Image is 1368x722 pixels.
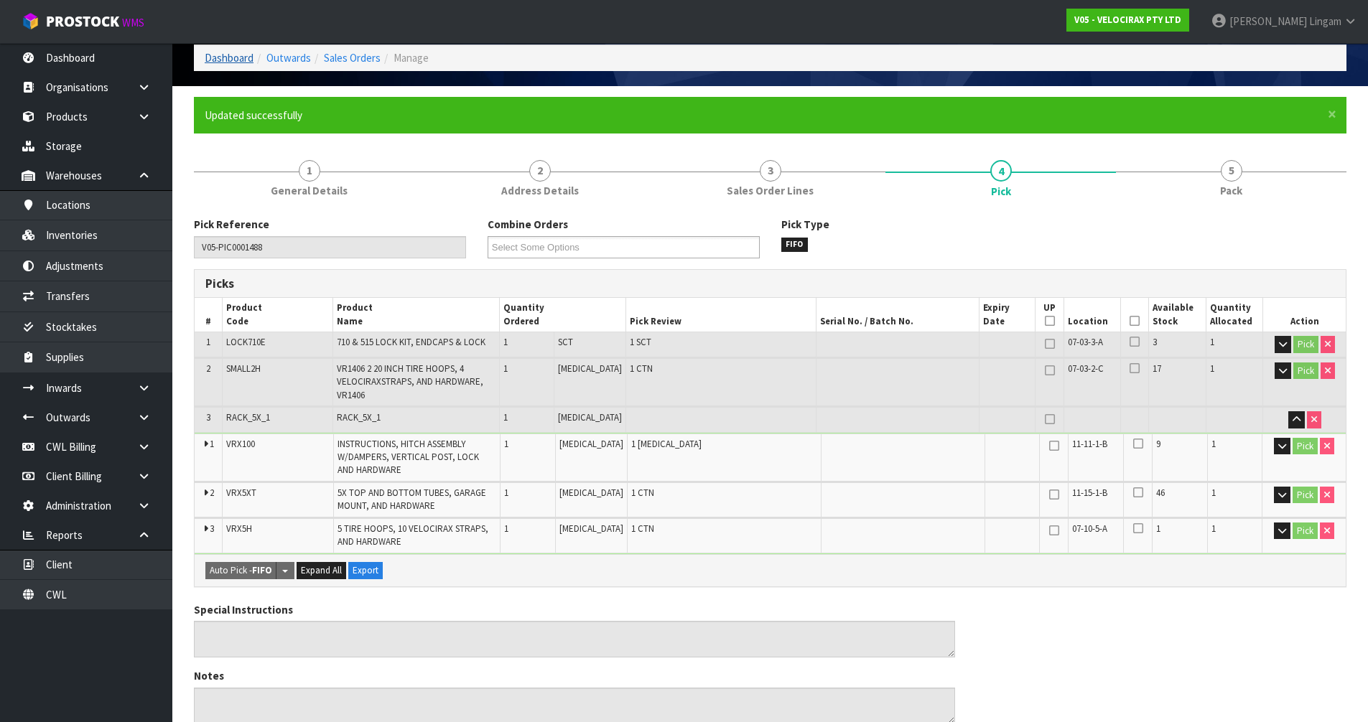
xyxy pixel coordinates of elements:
th: Pick Review [626,298,816,332]
span: 1 [503,336,508,348]
span: FIFO [781,238,809,252]
span: [MEDICAL_DATA] [558,362,622,375]
span: [MEDICAL_DATA] [559,487,623,499]
span: VRX5H [226,522,252,535]
th: UP [1036,298,1064,332]
button: Pick [1293,487,1318,504]
a: Outwards [266,51,311,65]
span: LOCK710E [226,336,266,348]
span: [MEDICAL_DATA] [558,411,622,423]
span: 2 [206,362,210,375]
span: [MEDICAL_DATA] [559,522,623,535]
span: 07-03-3-A [1068,336,1103,348]
span: RACK_5X_1 [226,411,270,423]
span: VR1406 2 20 INCH TIRE HOOPS, 4 VELOCIRAXSTRAPS, AND HARDWARE, VR1406 [337,362,483,401]
label: Pick Reference [194,217,269,232]
span: 1 [503,411,508,423]
th: # [195,298,223,332]
span: 1 [1211,522,1216,535]
span: 1 [1210,336,1214,348]
span: Pack [1220,183,1242,198]
span: 5 TIRE HOOPS, 10 VELOCIRAX STRAPS, AND HARDWARE [338,522,488,548]
th: Product Code [223,298,333,332]
th: Serial No. / Batch No. [816,298,980,332]
th: Expiry Date [980,298,1036,332]
span: 3 [1153,336,1157,348]
span: Pick [991,184,1011,199]
span: 1 SCT [630,336,651,348]
th: Quantity Ordered [500,298,626,332]
span: 5X TOP AND BOTTOM TUBES, GARAGE MOUNT, AND HARDWARE [338,487,486,512]
span: × [1328,104,1336,124]
button: Expand All [297,562,346,579]
span: 1 CTN [631,487,654,499]
span: 2 [529,160,551,182]
span: 17 [1153,362,1161,375]
span: 1 [503,362,508,375]
span: 1 [1210,362,1214,375]
img: cube-alt.png [22,12,39,30]
span: VRX5XT [226,487,256,499]
span: 1 [1156,522,1160,535]
button: Pick [1293,362,1318,380]
span: INSTRUCTIONS, HITCH ASSEMBLY W/DAMPERS, VERTICAL POST, LOCK AND HARDWARE [338,438,479,477]
span: Sales Order Lines [727,183,814,198]
span: VRX100 [226,438,255,450]
span: General Details [271,183,348,198]
span: 1 [504,438,508,450]
span: 3 [206,411,210,423]
span: 9 [1156,438,1160,450]
small: WMS [122,16,144,29]
button: Pick [1293,336,1318,353]
button: Export [348,562,383,579]
a: Sales Orders [324,51,381,65]
span: Lingam [1309,14,1341,28]
button: Auto Pick -FIFO [205,562,276,579]
span: 1 CTN [631,522,654,535]
span: 710 & 515 LOCK KIT, ENDCAPS & LOCK [337,336,485,348]
button: Pick [1293,522,1318,540]
span: 1 [MEDICAL_DATA] [631,438,702,450]
label: Notes [194,668,224,683]
th: Action [1263,298,1346,332]
th: Location [1064,298,1121,332]
strong: FIFO [252,564,272,576]
span: SCT [558,336,573,348]
span: SMALL2H [226,362,261,375]
button: Pick [1293,438,1318,455]
span: 4 [990,160,1012,182]
span: 3 [760,160,781,182]
span: [MEDICAL_DATA] [559,438,623,450]
span: 1 CTN [630,362,653,375]
th: Available Stock [1149,298,1206,332]
span: Address Details [501,183,579,198]
span: 07-03-2-C [1068,362,1104,375]
a: Dashboard [205,51,253,65]
label: Pick Type [781,217,829,232]
span: 46 [1156,487,1165,499]
th: Product Name [333,298,500,332]
span: 2 [210,487,214,499]
a: V05 - VELOCIRAX PTY LTD [1066,9,1189,32]
th: Quantity Allocated [1206,298,1262,332]
span: 07-10-5-A [1072,522,1107,535]
span: 1 [1211,438,1216,450]
label: Special Instructions [194,602,293,617]
span: 11-11-1-B [1072,438,1107,450]
span: 1 [504,487,508,499]
span: 1 [206,336,210,348]
span: 11-15-1-B [1072,487,1107,499]
strong: V05 - VELOCIRAX PTY LTD [1074,14,1181,26]
span: RACK_5X_1 [337,411,381,423]
span: 1 [299,160,320,182]
h3: Picks [205,277,760,291]
span: Updated successfully [205,108,302,122]
span: Manage [394,51,429,65]
span: 5 [1221,160,1242,182]
span: ProStock [46,12,119,31]
span: 3 [210,522,214,535]
span: 1 [1211,487,1216,499]
span: Expand All [301,564,342,576]
span: 1 [210,438,214,450]
label: Combine Orders [488,217,568,232]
